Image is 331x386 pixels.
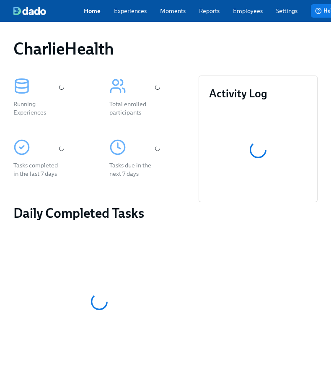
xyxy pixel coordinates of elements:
h2: Daily Completed Tasks [13,205,185,222]
div: Tasks completed in the last 7 days [13,161,64,178]
a: Reports [199,7,220,15]
div: Running Experiences [13,100,64,117]
img: dado [13,7,46,15]
a: Experiences [114,7,147,15]
div: Total enrolled participants [109,100,160,117]
h1: CharlieHealth [13,39,114,59]
a: Employees [233,7,263,15]
a: Settings [276,7,297,15]
a: Home [84,7,101,15]
h3: Activity Log [209,86,307,101]
a: dado [13,7,84,15]
a: Moments [160,7,186,15]
div: Tasks due in the next 7 days [109,161,160,178]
